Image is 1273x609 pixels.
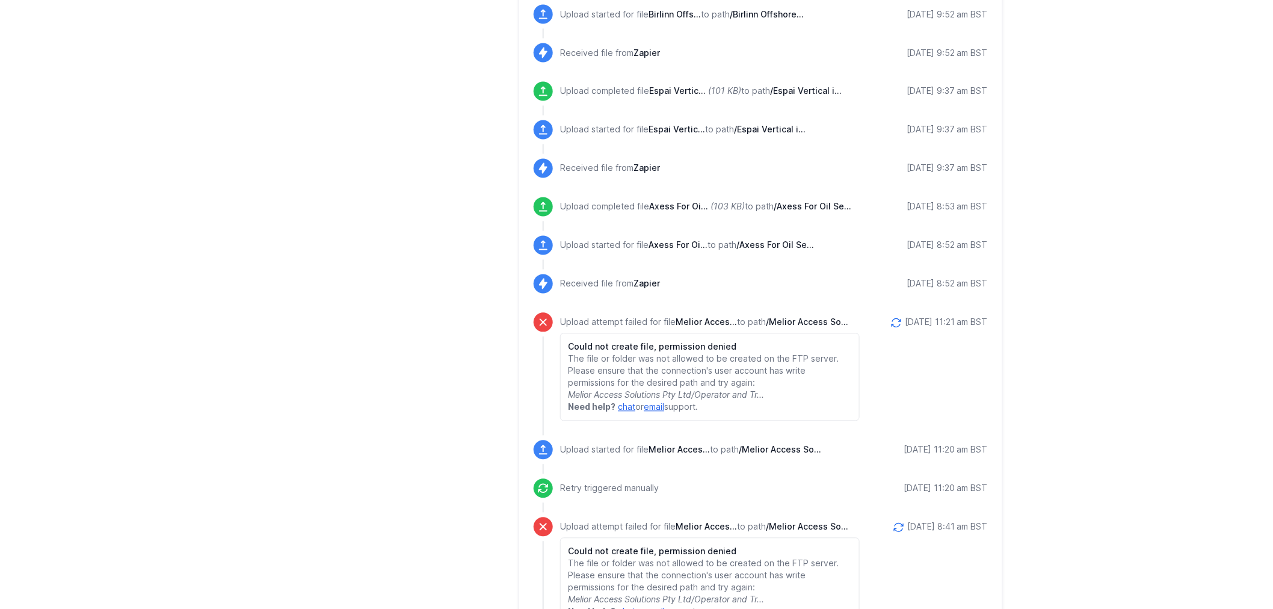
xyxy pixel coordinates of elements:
p: Received file from [560,278,660,290]
i: (103 KB) [710,202,745,212]
p: Upload attempt failed for file to path [560,521,859,533]
span: /Melior Access Solutions Pty Ltd/Operator and Trainer Re-audit 2025/IRATA Documentation [766,317,848,327]
h6: Could not create file, permission denied [568,546,851,558]
span: /Axess For Oil Services Company OPC/Operator Full Audit 2025/IRATA Documentation [736,240,814,250]
div: [DATE] 9:52 am BST [907,8,988,20]
div: [DATE] 9:52 am BST [907,47,988,59]
span: Melior Access Solutions (Pty) Ltd - Stage 2 Audit Summary.pdf [676,317,737,327]
p: or support. [568,401,851,413]
div: [DATE] 8:52 am BST [907,240,988,252]
span: Axess For Oil Services Company OPC - Stage 2 Audit Summary.pdf [649,240,707,250]
div: [DATE] 11:20 am BST [904,444,988,456]
p: Upload completed file to path [560,85,842,97]
span: /Melior Access Solutions Pty Ltd/Operator and Trainer Re-audit 2025/IRATA Documentation [766,522,848,532]
span: Espai Vertical i Treballs Especials SL - Stage 1 Audit Summary.pdf [649,125,705,135]
span: /Espai Vertical i Treballs Especials SL/Operator and Trainer Re-audit 2025/IRATA Documentation [770,86,842,96]
i: Melior Access Solutions Pty Ltd/Operator and Tr... [568,390,764,400]
div: [DATE] 8:41 am BST [907,521,988,533]
p: Received file from [560,47,660,59]
a: chat [618,402,635,412]
span: Zapier [633,48,660,58]
span: /Birlinn Offshore Limited/Operator Re-audit 2025/IRATA Documentation [730,9,804,19]
span: /Melior Access Solutions Pty Ltd/Operator and Trainer Re-audit 2025/IRATA Documentation [739,445,821,455]
div: [DATE] 11:21 am BST [905,317,988,329]
span: Birlinn Offshore Limited, trading as Birlinn Tech - Stage 1 Audit Summary.pdf [649,9,701,19]
a: email [644,402,664,412]
div: [DATE] 9:37 am BST [907,162,988,175]
p: Upload started for file to path [560,8,804,20]
i: (101 KB) [708,86,741,96]
strong: Need help? [568,402,615,412]
i: Melior Access Solutions Pty Ltd/Operator and Tr... [568,595,764,605]
div: [DATE] 11:20 am BST [904,483,988,495]
span: Melior Access Solutions (Pty) Ltd - Stage 2 Audit Summary.pdf [676,522,737,532]
p: Upload completed file to path [560,201,851,213]
p: Upload started for file to path [560,240,814,252]
div: [DATE] 9:37 am BST [907,124,988,136]
span: /Espai Vertical i Treballs Especials SL/Operator and Trainer Re-audit 2025/IRATA Documentation [734,125,806,135]
iframe: Drift Widget Chat Controller [1213,549,1259,595]
div: [DATE] 8:52 am BST [907,278,988,290]
h6: Could not create file, permission denied [568,341,851,353]
p: The file or folder was not allowed to be created on the FTP server. Please ensure that the connec... [568,353,851,401]
p: Retry triggered manually [560,483,659,495]
p: Upload attempt failed for file to path [560,317,859,329]
span: Zapier [633,163,660,173]
p: Upload started for file to path [560,444,821,456]
div: [DATE] 9:37 am BST [907,85,988,97]
span: Espai Vertical i Treballs Especials SL - Stage 1 Audit Summary.pdf [649,86,706,96]
span: Zapier [633,279,660,289]
p: The file or folder was not allowed to be created on the FTP server. Please ensure that the connec... [568,558,851,606]
span: Melior Access Solutions (Pty) Ltd - Stage 2 Audit Summary.pdf [649,445,710,455]
p: Received file from [560,162,660,175]
p: Upload started for file to path [560,124,806,136]
div: [DATE] 8:53 am BST [907,201,988,213]
span: Axess For Oil Services Company OPC - Stage 2 Audit Summary.pdf [649,202,708,212]
span: /Axess For Oil Services Company OPC/Operator Full Audit 2025/IRATA Documentation [774,202,851,212]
